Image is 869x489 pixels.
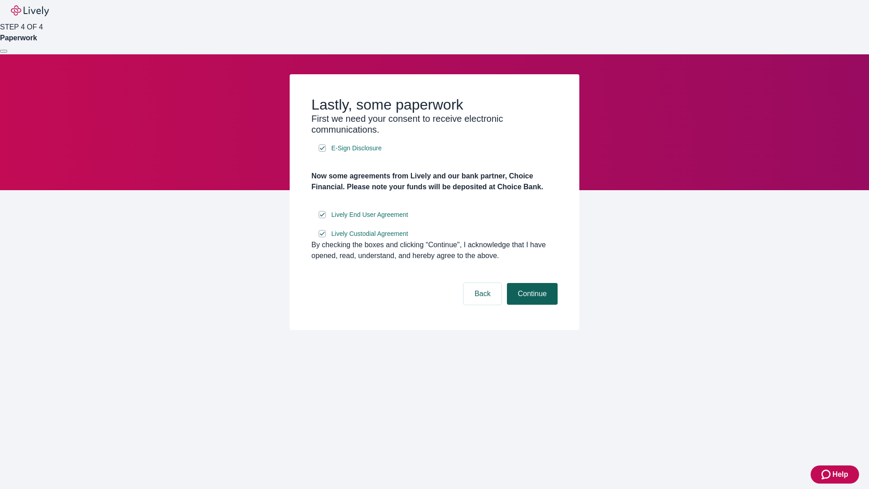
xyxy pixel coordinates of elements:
a: e-sign disclosure document [329,209,410,221]
span: Lively End User Agreement [331,210,408,220]
svg: Zendesk support icon [821,469,832,480]
button: Continue [507,283,558,305]
span: E-Sign Disclosure [331,144,382,153]
div: By checking the boxes and clicking “Continue", I acknowledge that I have opened, read, understand... [311,240,558,261]
a: e-sign disclosure document [329,228,410,240]
h4: Now some agreements from Lively and our bank partner, Choice Financial. Please note your funds wi... [311,171,558,192]
h2: Lastly, some paperwork [311,96,558,113]
a: e-sign disclosure document [329,143,383,154]
button: Zendesk support iconHelp [811,465,859,484]
button: Back [463,283,501,305]
h3: First we need your consent to receive electronic communications. [311,113,558,135]
span: Help [832,469,848,480]
span: Lively Custodial Agreement [331,229,408,239]
img: Lively [11,5,49,16]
